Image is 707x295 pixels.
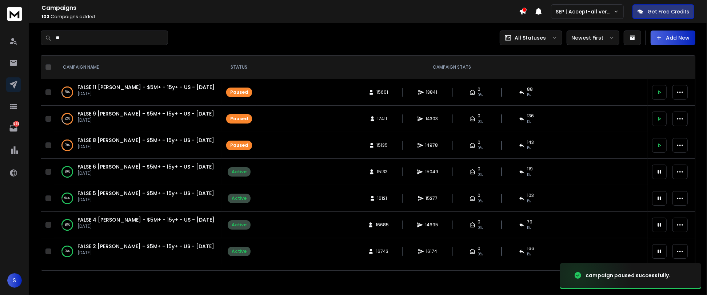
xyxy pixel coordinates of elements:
span: 14303 [426,116,438,122]
span: 15601 [376,89,388,95]
span: 1 % [527,119,531,125]
p: 99 % [65,168,70,175]
p: Campaigns added [41,14,519,20]
span: 0 [478,113,480,119]
span: 15277 [426,195,438,201]
button: Get Free Credits [632,4,694,19]
span: 1 % [527,145,531,151]
div: campaign paused successfully. [586,272,670,279]
div: Active [232,195,247,201]
span: 15135 [377,142,388,148]
button: Add New [651,31,695,45]
button: S [7,273,22,288]
div: Active [232,248,247,254]
span: 79 [527,219,532,225]
span: 103 [527,193,534,198]
p: Get Free Credits [648,8,689,15]
span: 119 [527,166,533,172]
span: 16685 [376,222,389,228]
span: 88 [527,86,533,92]
span: 136 [527,113,534,119]
span: 0 [478,193,480,198]
div: Active [232,222,247,228]
p: 94 % [65,195,70,202]
span: 0% [478,92,483,98]
span: 0 [478,219,480,225]
a: FALSE 5 [PERSON_NAME] - $5M+ - 15y+ - US - [DATE] [77,190,214,197]
span: 17411 [378,116,387,122]
span: 103 [41,13,49,20]
a: FALSE 2 [PERSON_NAME] - $5M+ - 15y+ - US - [DATE] [77,243,214,250]
div: Paused [230,89,248,95]
span: 16743 [376,248,388,254]
span: 16121 [378,195,387,201]
p: [DATE] [77,250,214,256]
span: 14695 [425,222,438,228]
th: CAMPAIGN STATS [256,56,648,79]
span: 0% [478,198,483,204]
h1: Campaigns [41,4,519,12]
span: 1 % [527,225,531,231]
span: 0 [478,140,480,145]
td: 94%FALSE 5 [PERSON_NAME] - $5M+ - 15y+ - US - [DATE][DATE] [54,185,222,212]
p: 96 % [65,248,70,255]
td: 88%FALSE 4 [PERSON_NAME] - $5M+ - 15y+ - US - [DATE][DATE] [54,212,222,238]
td: 99%FALSE 6 [PERSON_NAME] - $5M+ - 15y+ - US - [DATE][DATE] [54,159,222,185]
p: [DATE] [77,117,214,123]
a: FALSE 6 [PERSON_NAME] - $5M+ - 15y+ - US - [DATE] [77,163,214,170]
p: 82 % [65,115,70,122]
p: [DATE] [77,197,214,203]
span: 0 [478,86,480,92]
a: 1368 [6,121,21,136]
button: Newest First [567,31,619,45]
p: [DATE] [77,144,214,150]
td: 99%FALSE 8 [PERSON_NAME] - $5M+ - 15y+ - US - [DATE][DATE] [54,132,222,159]
a: FALSE 4 [PERSON_NAME] - $5M+ - 15y+ - US - [DATE] [77,216,215,223]
span: 1 % [527,172,531,178]
td: 88%FALSE 11 [PERSON_NAME] - $5M+ - 15y+ - US - [DATE][DATE] [54,79,222,106]
th: CAMPAIGN NAME [54,56,222,79]
p: [DATE] [77,223,215,229]
td: 82%FALSE 9 [PERSON_NAME] - $5M+ - 15y+ - US - [DATE][DATE] [54,106,222,132]
span: 1 % [527,198,531,204]
span: 0 [478,246,480,251]
p: 99 % [65,142,70,149]
div: Active [232,169,247,175]
td: 96%FALSE 2 [PERSON_NAME] - $5M+ - 15y+ - US - [DATE][DATE] [54,238,222,265]
span: 16174 [426,248,438,254]
p: [DATE] [77,91,215,97]
p: All Statuses [515,34,546,41]
p: [DATE] [77,170,214,176]
a: FALSE 9 [PERSON_NAME] - $5M+ - 15y+ - US - [DATE] [77,110,214,117]
a: FALSE 8 [PERSON_NAME] - $5M+ - 15y+ - US - [DATE] [77,137,214,144]
p: 88 % [65,89,70,96]
span: 166 [527,246,534,251]
p: 88 % [65,221,70,229]
p: 1368 [13,121,19,127]
span: 0% [478,172,483,178]
span: 0% [478,145,483,151]
div: Paused [230,116,248,122]
span: 0 [478,166,480,172]
span: 0% [478,251,483,257]
span: 14978 [426,142,438,148]
th: STATUS [222,56,256,79]
span: 13841 [426,89,438,95]
img: logo [7,7,22,21]
span: 143 [527,140,534,145]
p: SEP | Accept-all verifications [556,8,614,15]
span: 1 % [527,92,531,98]
a: FALSE 11 [PERSON_NAME] - $5M+ - 15y+ - US - [DATE] [77,84,215,91]
span: 0% [478,225,483,231]
span: 15049 [425,169,438,175]
div: Paused [230,142,248,148]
